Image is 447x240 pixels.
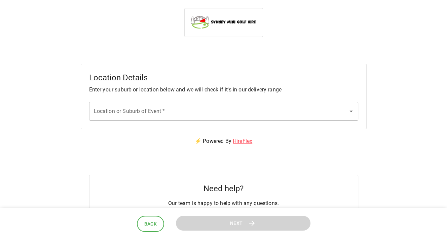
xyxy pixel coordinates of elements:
[190,14,257,30] img: Sydney Mini Golf Hire logo
[203,183,244,194] h5: Need help?
[168,199,279,207] p: Our team is happy to help with any questions.
[89,86,358,94] p: Enter your suburb or location below and we will check if it's in our delivery range
[233,138,252,144] a: HireFlex
[346,107,356,116] button: Open
[187,129,260,153] p: ⚡ Powered By
[89,72,358,83] h5: Location Details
